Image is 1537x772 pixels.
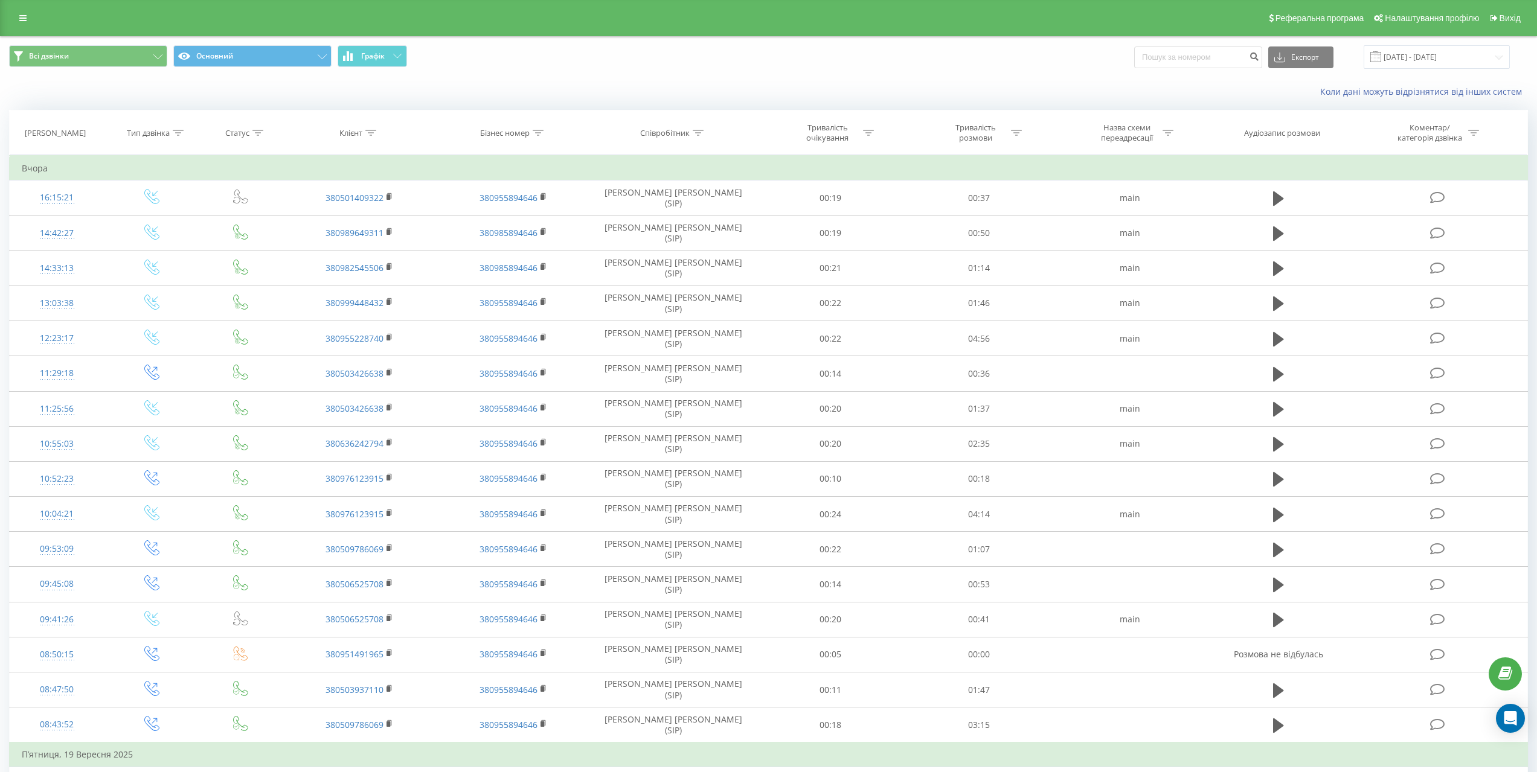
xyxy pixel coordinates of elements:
[1394,123,1465,143] div: Коментар/категорія дзвінка
[22,678,92,701] div: 08:47:50
[757,672,905,707] td: 00:11
[757,426,905,461] td: 00:20
[757,707,905,743] td: 00:18
[326,684,383,695] a: 380503937110
[1275,13,1364,23] span: Реферальна програма
[326,543,383,555] a: 380509786069
[905,672,1053,707] td: 01:47
[22,643,92,666] div: 08:50:15
[905,215,1053,250] td: 00:50
[480,128,530,138] div: Бізнес номер
[591,637,757,672] td: [PERSON_NAME] [PERSON_NAME] (SIP)
[757,532,905,567] td: 00:22
[905,461,1053,496] td: 00:18
[480,368,537,379] a: 380955894646
[757,497,905,532] td: 00:24
[480,648,537,660] a: 380955894646
[1053,286,1207,321] td: main
[943,123,1008,143] div: Тривалість розмови
[326,192,383,203] a: 380501409322
[10,742,1528,767] td: П’ятниця, 19 Вересня 2025
[591,321,757,356] td: [PERSON_NAME] [PERSON_NAME] (SIP)
[326,262,383,273] a: 380982545506
[640,128,690,138] div: Співробітник
[480,613,537,625] a: 380955894646
[326,719,383,730] a: 380509786069
[9,45,167,67] button: Всі дзвінки
[795,123,860,143] div: Тривалість очікування
[905,426,1053,461] td: 02:35
[1053,602,1207,637] td: main
[591,497,757,532] td: [PERSON_NAME] [PERSON_NAME] (SIP)
[127,128,170,138] div: Тип дзвінка
[326,578,383,590] a: 380506525708
[480,297,537,308] a: 380955894646
[480,333,537,344] a: 380955894646
[1244,128,1320,138] div: Аудіозапис розмови
[1320,86,1528,97] a: Коли дані можуть відрізнятися вiд інших систем
[591,356,757,391] td: [PERSON_NAME] [PERSON_NAME] (SIP)
[591,707,757,743] td: [PERSON_NAME] [PERSON_NAME] (SIP)
[757,391,905,426] td: 00:20
[757,215,905,250] td: 00:19
[22,257,92,280] div: 14:33:13
[591,532,757,567] td: [PERSON_NAME] [PERSON_NAME] (SIP)
[757,637,905,672] td: 00:05
[757,461,905,496] td: 00:10
[22,222,92,245] div: 14:42:27
[22,432,92,456] div: 10:55:03
[480,473,537,484] a: 380955894646
[591,250,757,286] td: [PERSON_NAME] [PERSON_NAME] (SIP)
[905,567,1053,602] td: 00:53
[905,321,1053,356] td: 04:56
[480,508,537,520] a: 380955894646
[1500,13,1521,23] span: Вихід
[326,648,383,660] a: 380951491965
[757,356,905,391] td: 00:14
[173,45,332,67] button: Основний
[591,672,757,707] td: [PERSON_NAME] [PERSON_NAME] (SIP)
[1385,13,1479,23] span: Налаштування профілю
[22,608,92,631] div: 09:41:26
[10,156,1528,180] td: Вчора
[1268,46,1333,68] button: Експорт
[22,467,92,491] div: 10:52:23
[22,292,92,315] div: 13:03:38
[1053,215,1207,250] td: main
[1053,250,1207,286] td: main
[338,45,407,67] button: Графік
[326,368,383,379] a: 380503426638
[1234,648,1323,660] span: Розмова не відбулась
[1134,46,1262,68] input: Пошук за номером
[905,602,1053,637] td: 00:41
[757,250,905,286] td: 00:21
[22,397,92,421] div: 11:25:56
[326,508,383,520] a: 380976123915
[22,186,92,209] div: 16:15:21
[591,567,757,602] td: [PERSON_NAME] [PERSON_NAME] (SIP)
[905,637,1053,672] td: 00:00
[22,713,92,736] div: 08:43:52
[1053,426,1207,461] td: main
[1053,391,1207,426] td: main
[905,250,1053,286] td: 01:14
[22,537,92,561] div: 09:53:09
[905,356,1053,391] td: 00:36
[905,497,1053,532] td: 04:14
[29,51,69,61] span: Всі дзвінки
[1095,123,1160,143] div: Назва схеми переадресації
[905,707,1053,743] td: 03:15
[480,543,537,555] a: 380955894646
[326,227,383,238] a: 380989649311
[480,227,537,238] a: 380985894646
[757,180,905,215] td: 00:19
[905,286,1053,321] td: 01:46
[591,391,757,426] td: [PERSON_NAME] [PERSON_NAME] (SIP)
[1053,321,1207,356] td: main
[591,461,757,496] td: [PERSON_NAME] [PERSON_NAME] (SIP)
[480,578,537,590] a: 380955894646
[326,297,383,308] a: 380999448432
[22,327,92,350] div: 12:23:17
[480,719,537,730] a: 380955894646
[757,321,905,356] td: 00:22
